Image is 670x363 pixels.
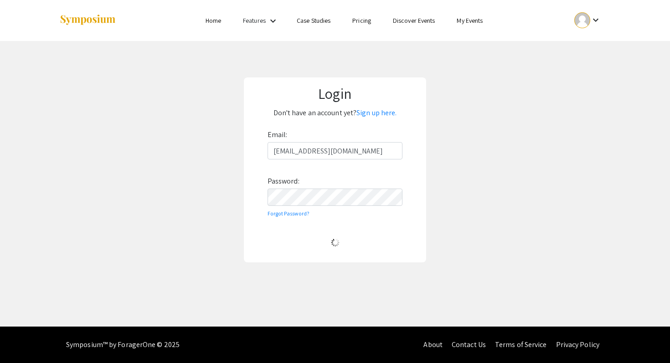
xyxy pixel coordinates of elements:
[268,15,278,26] mat-icon: Expand Features list
[327,235,343,251] img: Loading
[590,15,601,26] mat-icon: Expand account dropdown
[251,106,420,120] p: Don't have an account yet?
[251,85,420,102] h1: Login
[243,16,266,25] a: Features
[268,210,310,217] a: Forgot Password?
[565,10,611,31] button: Expand account dropdown
[268,128,288,142] label: Email:
[297,16,330,25] a: Case Studies
[268,174,299,189] label: Password:
[495,340,547,349] a: Terms of Service
[423,340,443,349] a: About
[59,14,116,26] img: Symposium by ForagerOne
[352,16,371,25] a: Pricing
[66,327,180,363] div: Symposium™ by ForagerOne © 2025
[206,16,221,25] a: Home
[393,16,435,25] a: Discover Events
[452,340,486,349] a: Contact Us
[556,340,599,349] a: Privacy Policy
[356,108,397,118] a: Sign up here.
[7,322,39,356] iframe: Chat
[457,16,483,25] a: My Events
